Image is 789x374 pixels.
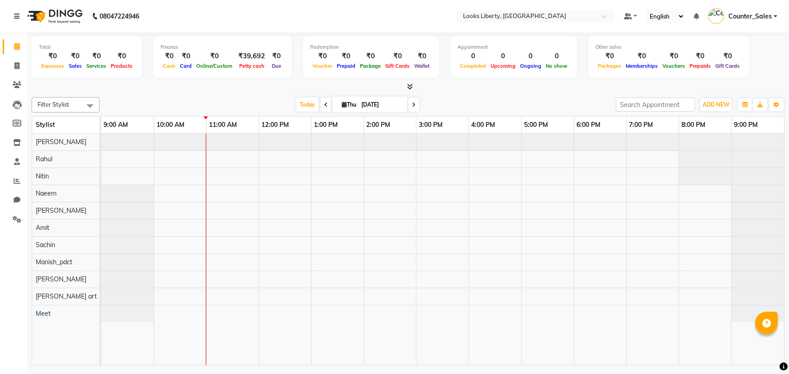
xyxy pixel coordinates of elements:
span: Filter Stylist [38,101,69,108]
a: 11:00 AM [207,118,239,131]
div: ₹0 [687,51,713,61]
div: Other sales [595,43,742,51]
div: ₹0 [109,51,135,61]
span: Due [269,63,283,69]
span: [PERSON_NAME] [36,275,86,283]
a: 9:00 AM [101,118,130,131]
span: Cash [161,63,178,69]
div: ₹0 [335,51,358,61]
input: Search Appointment [616,98,695,112]
span: Completed [458,63,488,69]
span: Nitin [36,172,49,180]
span: Packages [595,63,624,69]
div: 0 [458,51,488,61]
a: 1:00 PM [312,118,340,131]
div: ₹0 [269,51,284,61]
a: 12:00 PM [259,118,291,131]
span: Stylist [36,121,55,129]
img: Counter_Sales [708,8,724,24]
span: Products [109,63,135,69]
span: Expenses [39,63,66,69]
a: 2:00 PM [364,118,392,131]
span: Online/Custom [194,63,235,69]
span: Card [178,63,194,69]
div: ₹0 [84,51,109,61]
span: Naeem [36,189,57,197]
div: ₹39,692 [235,51,269,61]
span: Memberships [624,63,660,69]
span: Upcoming [488,63,518,69]
span: No show [543,63,570,69]
span: Gift Cards [713,63,742,69]
span: Rahul [36,155,52,163]
div: ₹0 [358,51,383,61]
span: Petty cash [237,63,267,69]
span: Manish_pdct [36,258,72,266]
button: ADD NEW [700,98,732,111]
span: Sales [66,63,84,69]
div: 0 [543,51,570,61]
div: ₹0 [194,51,235,61]
span: Vouchers [660,63,687,69]
span: Prepaid [335,63,358,69]
div: 0 [488,51,518,61]
a: 4:00 PM [469,118,497,131]
span: Prepaids [687,63,713,69]
a: 9:00 PM [732,118,760,131]
div: ₹0 [178,51,194,61]
span: Package [358,63,383,69]
span: Today [296,98,319,112]
span: Amit [36,224,49,232]
span: Services [84,63,109,69]
span: Gift Cards [383,63,412,69]
div: 0 [518,51,543,61]
input: 2025-09-04 [359,98,404,112]
a: 8:00 PM [679,118,708,131]
div: Finance [161,43,284,51]
div: ₹0 [412,51,432,61]
div: ₹0 [624,51,660,61]
div: ₹0 [66,51,84,61]
span: Sachin [36,241,55,249]
span: Counter_Sales [728,12,772,21]
div: ₹0 [39,51,66,61]
div: ₹0 [383,51,412,61]
span: [PERSON_NAME] art [36,292,97,300]
div: ₹0 [660,51,687,61]
span: Wallet [412,63,432,69]
span: [PERSON_NAME] [36,138,86,146]
div: ₹0 [595,51,624,61]
span: [PERSON_NAME] [36,206,86,215]
span: Ongoing [518,63,543,69]
a: 3:00 PM [416,118,445,131]
a: 6:00 PM [574,118,603,131]
span: Thu [340,101,359,108]
div: ₹0 [310,51,335,61]
div: ₹0 [161,51,178,61]
div: Total [39,43,135,51]
b: 08047224946 [99,4,139,29]
iframe: chat widget [751,338,780,365]
span: Meet [36,309,51,318]
img: logo [23,4,85,29]
a: 5:00 PM [522,118,550,131]
div: Redemption [310,43,432,51]
div: Appointment [458,43,570,51]
a: 7:00 PM [627,118,655,131]
a: 10:00 AM [154,118,187,131]
span: ADD NEW [703,101,729,108]
div: ₹0 [713,51,742,61]
span: Voucher [310,63,335,69]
